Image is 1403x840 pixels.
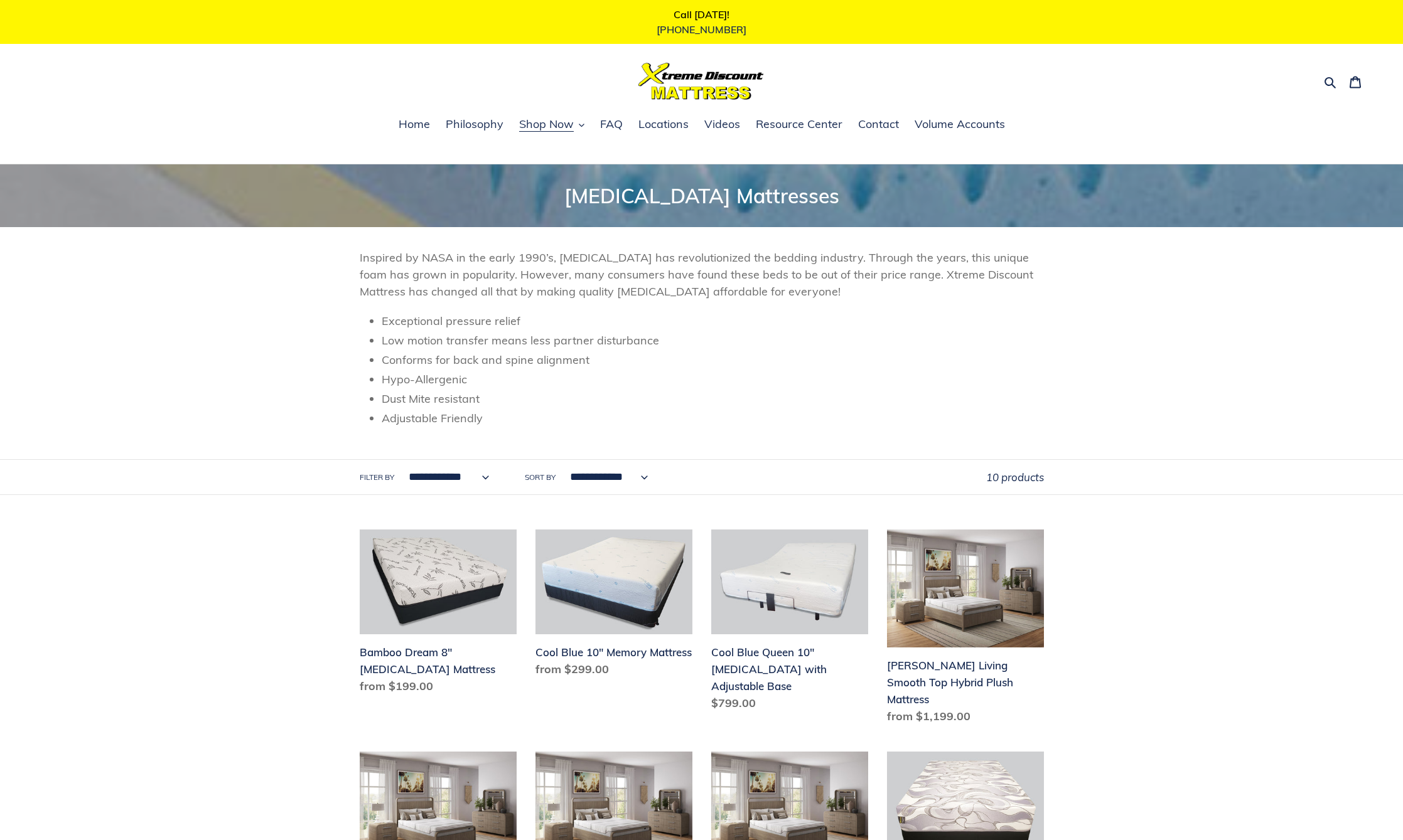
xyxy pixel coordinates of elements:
li: Exceptional pressure relief [382,312,1044,329]
button: Shop Now [513,115,591,134]
img: Xtreme Discount Mattress [638,63,764,100]
label: Filter by [360,472,394,483]
span: Locations [638,117,689,132]
li: Low motion transfer means less partner disturbance [382,332,1044,349]
li: Hypo-Allergenic [382,371,1044,388]
a: Videos [698,115,746,134]
li: Adjustable Friendly [382,410,1044,427]
span: Contact [858,117,899,132]
span: Resource Center [756,117,842,132]
a: Cool Blue Queen 10" Memory Foam with Adjustable Base [711,529,868,716]
label: Sort by [525,472,556,483]
a: Volume Accounts [908,115,1011,134]
a: Contact [852,115,905,134]
a: Call via 8x8 [657,23,746,36]
span: Volume Accounts [915,117,1005,132]
span: Home [399,117,430,132]
a: Bamboo Dream 8" Memory Foam Mattress [360,529,517,699]
a: Home [392,115,436,134]
a: Resource Center [750,115,849,134]
li: Dust Mite resistant [382,390,1044,407]
span: 10 products [986,471,1044,484]
a: FAQ [594,115,629,134]
span: Philosophy [446,117,503,132]
span: [MEDICAL_DATA] Mattresses [564,183,839,208]
li: Conforms for back and spine alignment [382,351,1044,368]
a: Philosophy [439,115,510,134]
span: Videos [704,117,740,132]
a: Scott Living Smooth Top Hybrid Plush Mattress [887,529,1044,730]
a: Cool Blue 10" Memory Mattress [535,529,692,683]
p: Inspired by NASA in the early 1990’s, [MEDICAL_DATA] has revolutionized the bedding industry. Thr... [360,249,1044,300]
a: Locations [632,115,695,134]
span: Shop Now [519,117,574,132]
span: FAQ [600,117,623,132]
